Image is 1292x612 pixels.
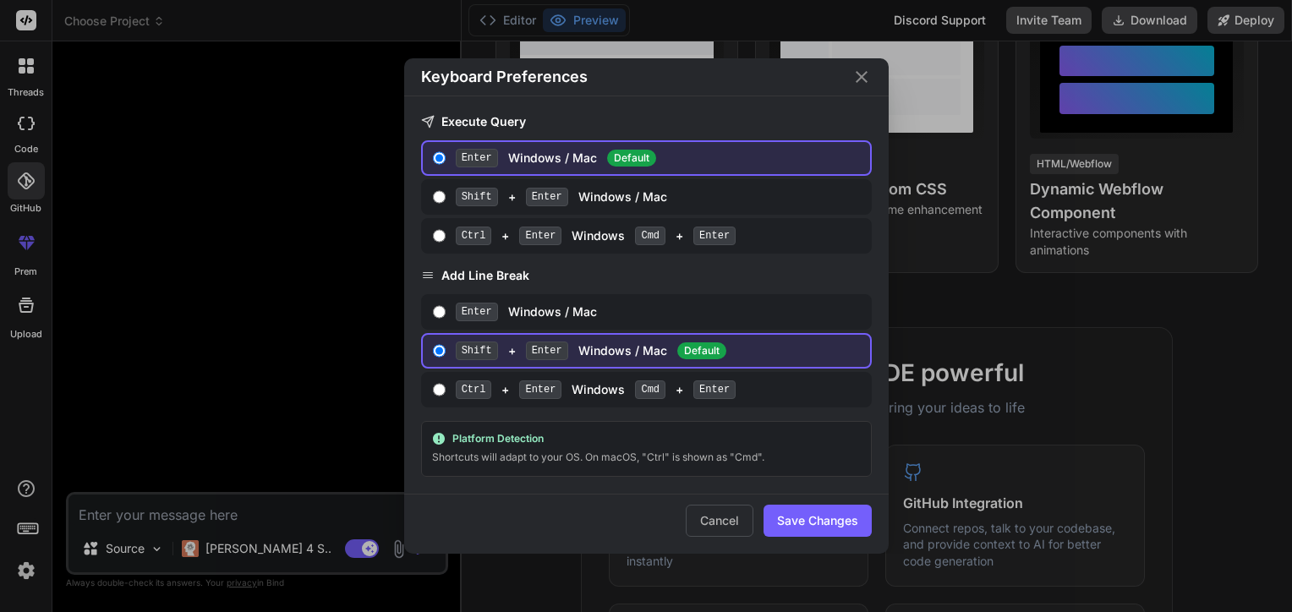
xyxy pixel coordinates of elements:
[456,303,498,321] span: Enter
[764,505,872,537] button: Save Changes
[433,229,446,243] input: Ctrl+Enter Windows Cmd+Enter
[686,505,753,537] button: Cancel
[693,227,736,245] span: Enter
[456,342,863,360] div: + Windows / Mac
[677,342,726,359] span: Default
[456,380,492,399] span: Ctrl
[851,67,872,87] button: Close
[635,380,665,399] span: Cmd
[519,380,561,399] span: Enter
[421,65,588,89] h2: Keyboard Preferences
[456,149,863,167] div: Windows / Mac
[432,449,861,466] div: Shortcuts will adapt to your OS. On macOS, "Ctrl" is shown as "Cmd".
[456,188,498,206] span: Shift
[433,151,446,165] input: EnterWindows / Mac Default
[432,432,861,445] div: Platform Detection
[456,188,863,206] div: + Windows / Mac
[433,344,446,358] input: Shift+EnterWindows / MacDefault
[526,188,568,206] span: Enter
[456,380,863,399] div: + Windows +
[456,303,863,321] div: Windows / Mac
[607,150,656,167] span: Default
[433,305,446,319] input: EnterWindows / Mac
[526,342,568,360] span: Enter
[635,227,665,245] span: Cmd
[433,383,446,396] input: Ctrl+Enter Windows Cmd+Enter
[421,113,872,130] h3: Execute Query
[456,227,492,245] span: Ctrl
[456,342,498,360] span: Shift
[519,227,561,245] span: Enter
[433,190,446,204] input: Shift+EnterWindows / Mac
[693,380,736,399] span: Enter
[456,227,863,245] div: + Windows +
[456,149,498,167] span: Enter
[421,267,872,284] h3: Add Line Break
